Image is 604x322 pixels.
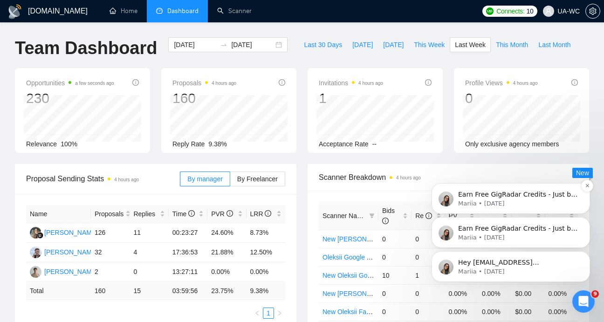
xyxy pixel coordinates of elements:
td: 0 [412,284,445,302]
time: 4 hours ago [513,81,538,86]
button: setting [585,4,600,19]
img: gigradar-bm.png [37,232,43,239]
span: By manager [187,175,222,183]
span: left [254,310,260,316]
a: setting [585,7,600,15]
span: Bids [382,207,395,225]
td: 0.00% [545,302,578,321]
td: 160 [91,282,130,300]
td: 0 [378,248,412,266]
span: info-circle [188,210,195,217]
span: 100% [61,140,77,148]
span: filter [369,213,375,219]
button: Last Month [533,37,576,52]
a: New [PERSON_NAME] Google Ads - Rest of the World excl. Poor [323,235,514,243]
span: info-circle [382,218,389,224]
td: 03:59:56 [169,282,207,300]
button: [DATE] [347,37,378,52]
div: 0 [465,89,538,107]
span: Time [172,210,195,218]
th: Replies [130,205,168,223]
span: Proposal Sending Stats [26,173,180,185]
td: 23.75 % [207,282,246,300]
li: Previous Page [252,308,263,319]
button: [DATE] [378,37,409,52]
a: LK[PERSON_NAME] [30,228,98,236]
span: Profile Views [465,77,538,89]
iframe: Intercom live chat [572,290,595,313]
input: Start date [174,40,216,50]
h1: Team Dashboard [15,37,157,59]
td: 0 [378,284,412,302]
span: 10 [527,6,534,16]
span: dashboard [156,7,163,14]
span: Scanner Name [323,212,366,219]
span: Reply Rate [172,140,205,148]
td: 0.00% [445,302,478,321]
span: Proposals [172,77,236,89]
li: Next Page [274,308,285,319]
span: swap-right [220,41,227,48]
time: a few seconds ago [75,81,114,86]
td: 126 [91,223,130,243]
span: setting [586,7,600,15]
span: This Month [496,40,528,50]
img: logo [7,4,22,19]
span: Re [415,212,432,219]
a: 1 [263,308,274,318]
span: Replies [133,209,158,219]
td: 0 [130,262,168,282]
time: 4 hours ago [358,81,383,86]
span: PVR [211,210,233,218]
td: 8.73% [247,223,285,243]
td: 0 [412,248,445,266]
a: Oleksii Google Ads - [GEOGRAPHIC_DATA]; [GEOGRAPHIC_DATA] & [GEOGRAPHIC_DATA] [323,253,599,261]
button: This Week [409,37,450,52]
span: By Freelancer [237,175,278,183]
td: 12.50% [247,243,285,262]
li: 1 [263,308,274,319]
span: Connects: [496,6,524,16]
span: Scanner Breakdown [319,171,578,183]
span: to [220,41,227,48]
td: 0.00% [247,262,285,282]
a: New Oleksii Google Ads Leads - [GEOGRAPHIC_DATA]|[GEOGRAPHIC_DATA] [323,272,556,279]
td: 0 [412,302,445,321]
td: 10 [378,266,412,284]
a: IG[PERSON_NAME] [30,248,98,255]
time: 4 hours ago [212,81,236,86]
span: info-circle [226,210,233,217]
span: Proposals [95,209,124,219]
input: End date [231,40,274,50]
a: New Oleksii Facebook Ads Ecomm - [GEOGRAPHIC_DATA]|[GEOGRAPHIC_DATA] [323,308,567,315]
img: IG [30,247,41,258]
span: Opportunities [26,77,114,89]
div: 1 [319,89,383,107]
td: 0 [378,302,412,321]
span: Dashboard [167,7,199,15]
td: 0 [378,230,412,248]
a: AP[PERSON_NAME] [30,267,98,275]
span: Relevance [26,140,57,148]
td: 0.00% [207,262,246,282]
td: 11 [130,223,168,243]
td: 1 [412,266,445,284]
td: 4 [130,243,168,262]
td: 13:27:11 [169,262,207,282]
span: 9.38% [208,140,227,148]
button: left [252,308,263,319]
span: info-circle [132,79,139,86]
td: 0.00% [478,302,511,321]
div: 160 [172,89,236,107]
span: -- [372,140,377,148]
